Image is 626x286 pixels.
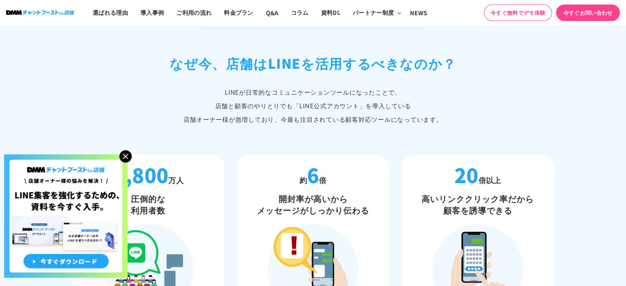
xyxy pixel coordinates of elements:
strong: 8,800 [113,160,169,189]
strong: 6 [307,160,319,189]
h3: 圧倒的な 利用者数 [77,193,221,216]
h2: なぜ今、店舗は LINEを活用するべきなのか？ [72,53,554,73]
div: パートナー制度 [353,8,394,17]
img: 店舗オーナー様の悩みを解決!LINE集客を狂化するための資料を今すぐ入手! [4,154,128,278]
p: 約 倍 [241,163,385,187]
strong: 20 [454,160,479,189]
p: LINEが日常的なコミュニケーションツールになったことで、 店舗と顧客のやりとりでも「LINE公式アカウント」 を導入している 店舗オーナー様が急増しており、今最も注目されている顧客対応ツールに... [72,85,554,126]
a: 店舗オーナー様の悩みを解決!LINE集客を狂化するための資料を今すぐ入手! [4,154,128,164]
h3: 高いリンククリック率だから 顧客を誘導できる [406,193,550,216]
a: 今すぐ無料でデモ体験 [484,5,552,21]
img: ロゴ [6,10,74,15]
p: 万人 [77,163,221,187]
p: 倍以上 [406,163,550,187]
h3: 開封率が高いから メッセージがしっかり伝わる [241,193,385,216]
a: 今すぐお問い合わせ [556,5,620,21]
